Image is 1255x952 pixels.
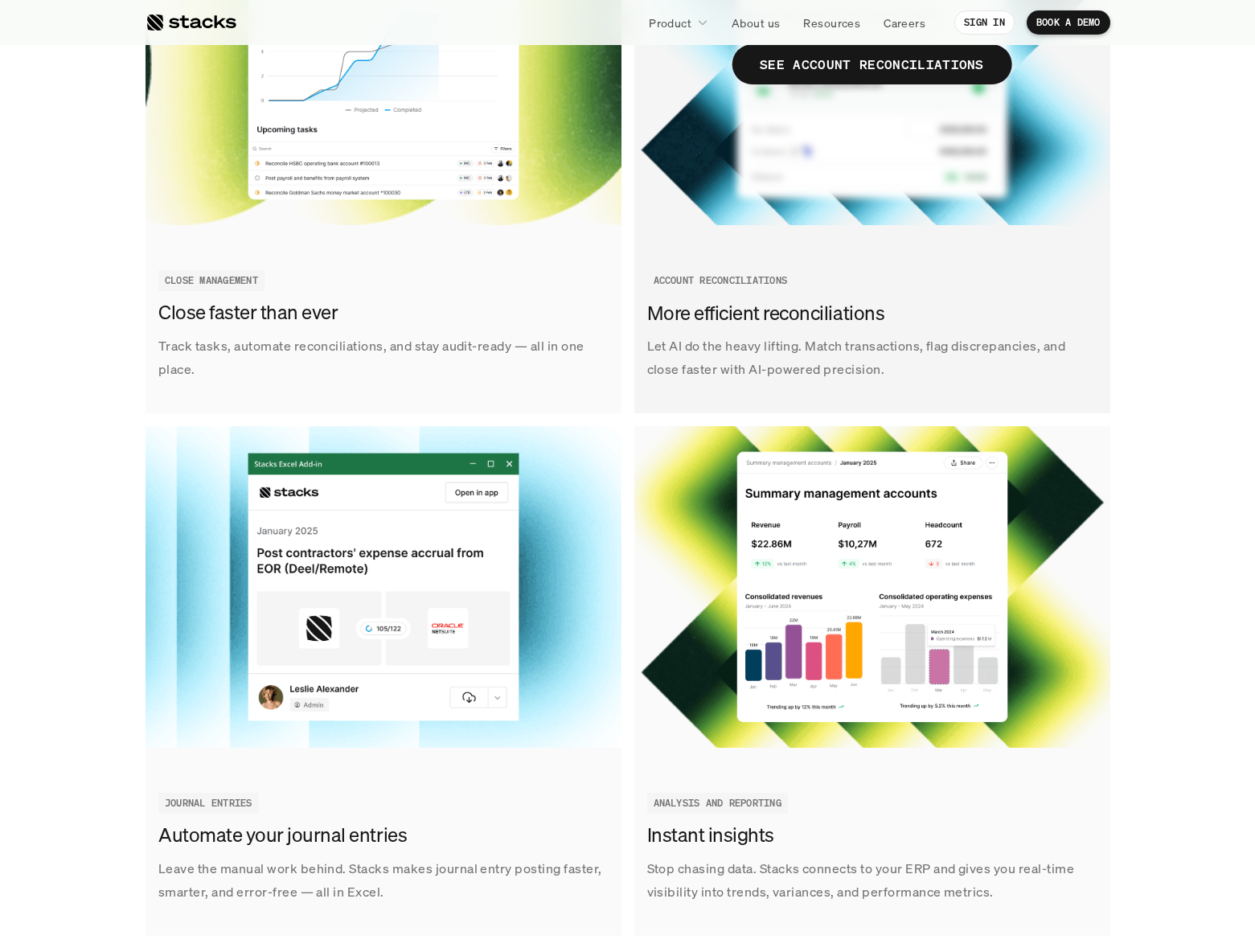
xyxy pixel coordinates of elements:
h3: Automate your journal entries [158,822,601,849]
p: Resources [803,14,860,31]
p: SEE ACCOUNT RECONCILIATIONS [760,53,984,76]
a: Privacy Policy [190,372,260,384]
p: Careers [884,14,925,31]
h3: Close faster than ever [158,300,601,327]
p: Stop chasing data. Stacks connects to your ERP and gives you real-time visibility into trends, va... [647,857,1097,904]
a: Leave the manual work behind. Stacks makes journal entry posting faster, smarter, and error-free ... [146,426,621,936]
a: About us [722,8,790,37]
a: BOOK A DEMO [1027,10,1110,35]
p: Product [649,14,691,31]
p: Track tasks, automate reconciliations, and stay audit-ready — all in one place. [158,334,609,381]
p: About us [732,14,780,31]
h2: ACCOUNT RECONCILIATIONS [654,275,788,286]
h2: CLOSE MANAGEMENT [165,275,258,286]
p: Leave the manual work behind. Stacks makes journal entry posting faster, smarter, and error-free ... [158,857,609,904]
h3: More efficient reconciliations [647,300,1089,327]
p: BOOK A DEMO [1036,17,1101,28]
a: Careers [874,8,935,37]
p: SIGN IN [964,17,1005,28]
a: Stop chasing data. Stacks connects to your ERP and gives you real-time visibility into trends, va... [634,426,1110,936]
h2: ANALYSIS AND REPORTING [654,798,781,809]
h3: Instant insights [647,822,1089,849]
h2: JOURNAL ENTRIES [165,798,252,809]
a: Resources [794,8,870,37]
a: SIGN IN [954,10,1015,35]
p: Let AI do the heavy lifting. Match transactions, flag discrepancies, and close faster with AI-pow... [647,334,1097,381]
span: SEE ACCOUNT RECONCILIATIONS [732,44,1012,84]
